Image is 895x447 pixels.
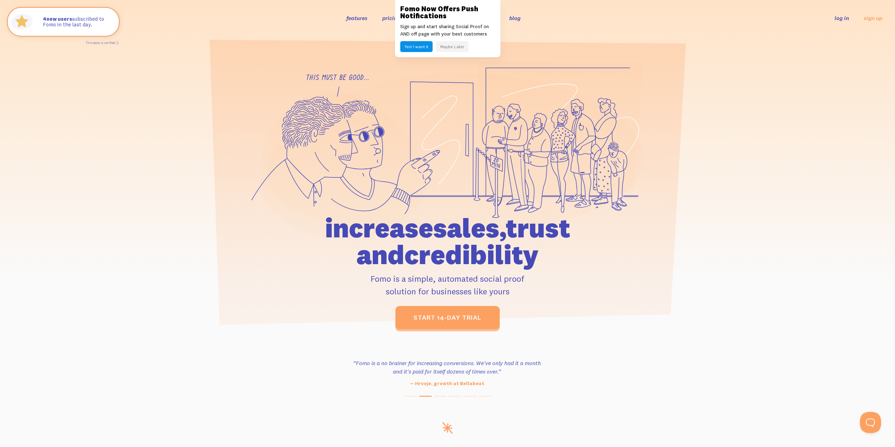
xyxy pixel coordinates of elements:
p: — Hrvoje, growth at Bellabeat [351,380,543,387]
a: log in [835,14,849,21]
p: Sign up and start sharing Social Proof on AND off page with your best customers [400,23,495,38]
a: pricing [382,14,400,21]
h3: “Fomo is a no brainer for increasing conversions. We've only had it a month and it's paid for its... [351,359,543,376]
a: start 14-day trial [395,306,500,329]
h3: Fomo Now Offers Push Notifications [400,5,495,19]
h1: increase sales, trust and credibility [285,215,610,268]
a: blog [509,14,520,21]
strong: new users [43,15,72,22]
p: Fomo is a simple, automated social proof solution for businesses like yours [285,272,610,298]
button: Maybe Later [436,41,468,52]
a: sign up [864,14,882,22]
p: subscribed to Fomo in the last day. [43,16,112,28]
span: 4 [43,16,46,22]
a: This data is verified ⓘ [86,41,119,45]
a: features [346,14,367,21]
img: Fomo [9,9,34,34]
button: Yes! I want it [400,41,433,52]
iframe: Help Scout Beacon - Open [860,412,881,433]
